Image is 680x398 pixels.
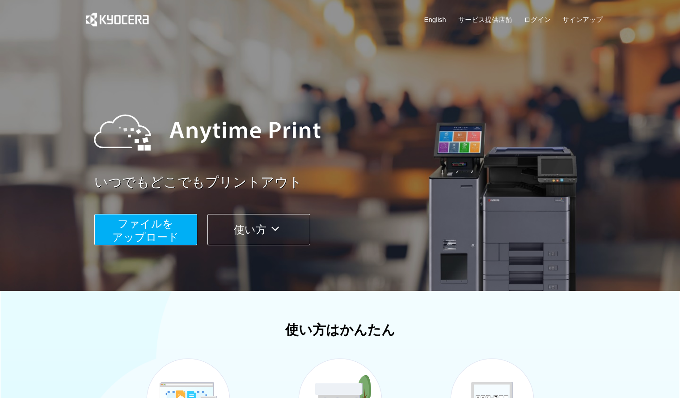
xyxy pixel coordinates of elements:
a: English [424,15,446,24]
a: サインアップ [562,15,603,24]
a: ログイン [524,15,551,24]
button: ファイルを​​アップロード [94,214,197,245]
a: サービス提供店舗 [458,15,512,24]
a: いつでもどこでもプリントアウト [94,173,608,192]
button: 使い方 [207,214,310,245]
span: ファイルを ​​アップロード [112,218,179,243]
